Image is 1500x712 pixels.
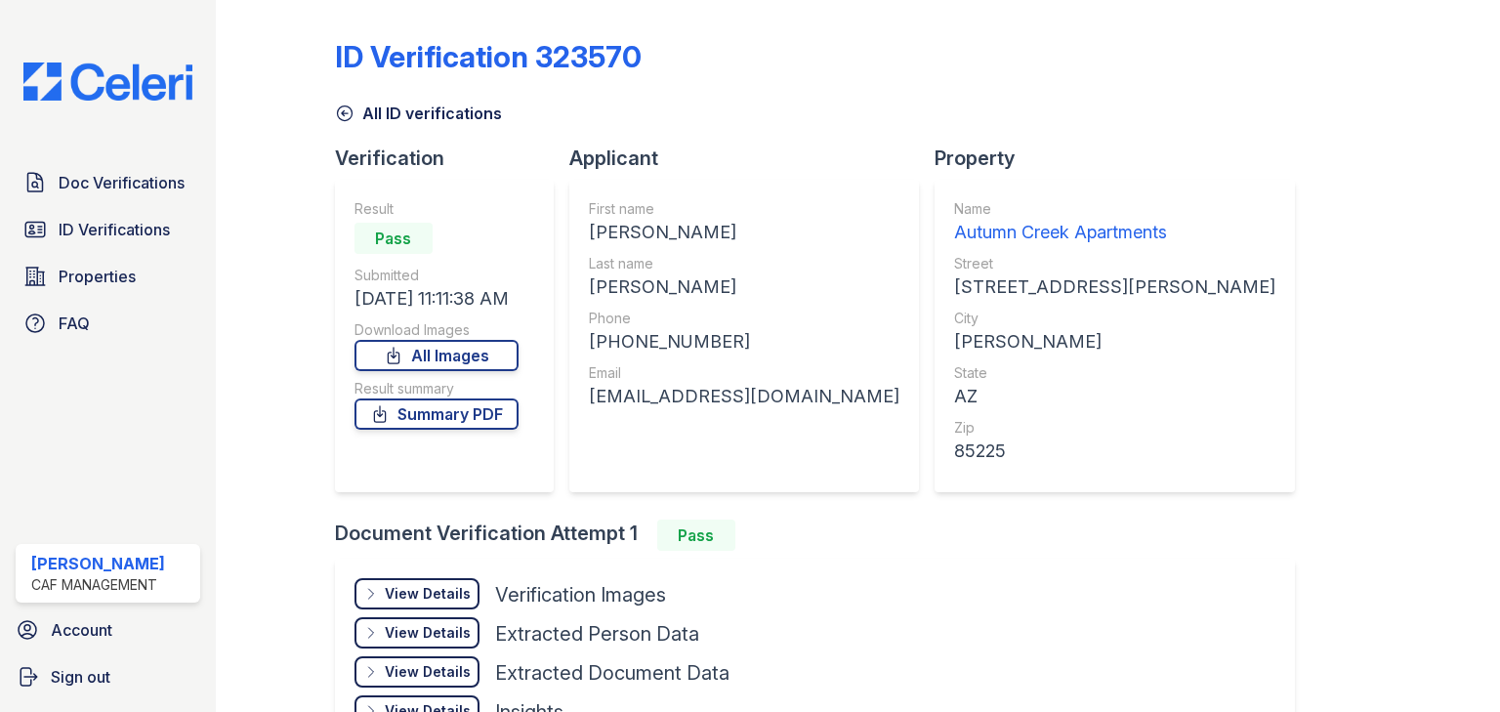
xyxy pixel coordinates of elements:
img: CE_Logo_Blue-a8612792a0a2168367f1c8372b55b34899dd931a85d93a1a3d3e32e68fde9ad4.png [8,63,208,101]
div: Applicant [569,145,935,172]
div: [STREET_ADDRESS][PERSON_NAME] [954,273,1275,301]
div: First name [589,199,899,219]
a: All ID verifications [335,102,502,125]
div: ID Verification 323570 [335,39,642,74]
div: [DATE] 11:11:38 AM [354,285,519,313]
div: Last name [589,254,899,273]
div: Name [954,199,1275,219]
span: FAQ [59,312,90,335]
div: Email [589,363,899,383]
div: [PERSON_NAME] [589,219,899,246]
div: [PERSON_NAME] [31,552,165,575]
div: [PERSON_NAME] [954,328,1275,356]
a: FAQ [16,304,200,343]
span: Doc Verifications [59,171,185,194]
div: State [954,363,1275,383]
div: Document Verification Attempt 1 [335,520,1311,551]
div: [EMAIL_ADDRESS][DOMAIN_NAME] [589,383,899,410]
div: AZ [954,383,1275,410]
div: Verification Images [495,581,666,608]
a: Doc Verifications [16,163,200,202]
div: View Details [385,623,471,643]
a: ID Verifications [16,210,200,249]
div: Submitted [354,266,519,285]
div: CAF Management [31,575,165,595]
span: ID Verifications [59,218,170,241]
a: All Images [354,340,519,371]
a: Account [8,610,208,649]
div: Street [954,254,1275,273]
div: Extracted Document Data [495,659,729,687]
a: Name Autumn Creek Apartments [954,199,1275,246]
div: Extracted Person Data [495,620,699,648]
div: Property [935,145,1311,172]
div: View Details [385,584,471,604]
div: Result summary [354,379,519,398]
span: Sign out [51,665,110,689]
div: City [954,309,1275,328]
div: Pass [657,520,735,551]
div: [PERSON_NAME] [589,273,899,301]
div: Verification [335,145,569,172]
a: Sign out [8,657,208,696]
a: Summary PDF [354,398,519,430]
div: Autumn Creek Apartments [954,219,1275,246]
div: Phone [589,309,899,328]
span: Account [51,618,112,642]
div: Zip [954,418,1275,438]
div: Download Images [354,320,519,340]
a: Properties [16,257,200,296]
div: [PHONE_NUMBER] [589,328,899,356]
div: View Details [385,662,471,682]
div: Pass [354,223,433,254]
div: 85225 [954,438,1275,465]
div: Result [354,199,519,219]
span: Properties [59,265,136,288]
iframe: chat widget [1418,634,1480,692]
